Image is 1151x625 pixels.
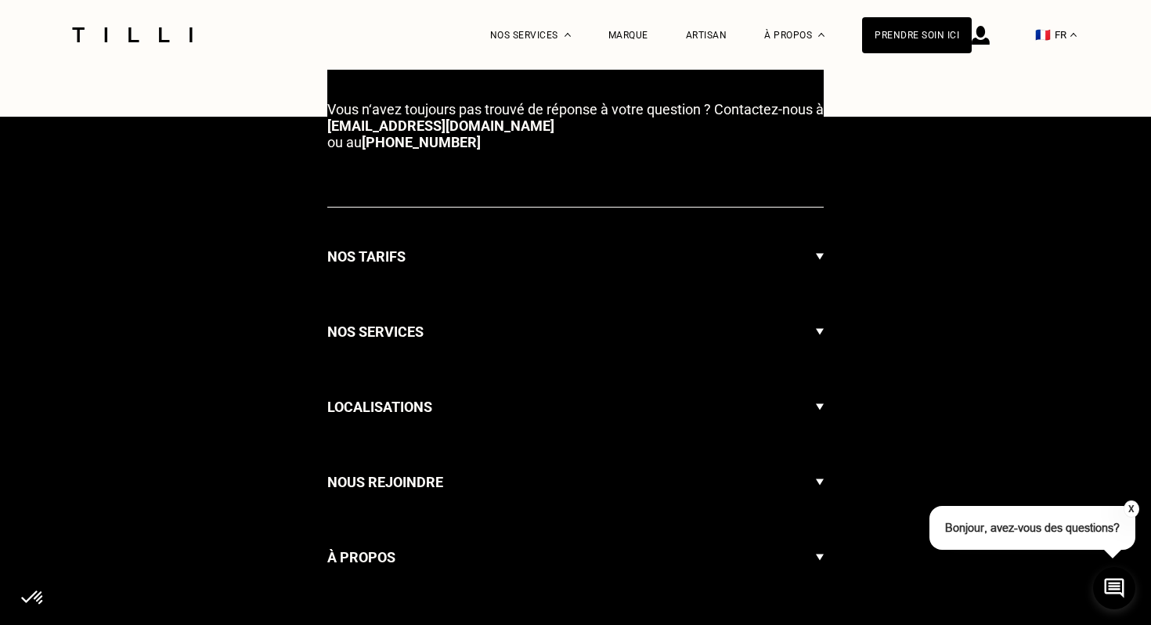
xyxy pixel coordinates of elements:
[972,26,990,45] img: icône connexion
[1124,500,1139,518] button: X
[816,457,824,508] img: Flèche menu déroulant
[327,117,554,134] a: [EMAIL_ADDRESS][DOMAIN_NAME]
[816,231,824,283] img: Flèche menu déroulant
[327,546,395,569] h3: À propos
[327,101,824,150] p: ou au
[1070,33,1077,37] img: menu déroulant
[327,101,824,117] span: Vous n‘avez toujours pas trouvé de réponse à votre question ? Contactez-nous à
[816,381,824,433] img: Flèche menu déroulant
[362,134,481,150] a: [PHONE_NUMBER]
[327,471,443,494] h3: Nous rejoindre
[565,33,571,37] img: Menu déroulant
[67,27,198,42] img: Logo du service de couturière Tilli
[608,30,648,41] a: Marque
[929,506,1135,550] p: Bonjour, avez-vous des questions?
[818,33,824,37] img: Menu déroulant à propos
[816,532,824,583] img: Flèche menu déroulant
[327,320,424,344] h3: Nos services
[816,306,824,358] img: Flèche menu déroulant
[686,30,727,41] a: Artisan
[862,17,972,53] a: Prendre soin ici
[327,245,406,269] h3: Nos tarifs
[327,396,432,419] h3: Localisations
[1035,27,1051,42] span: 🇫🇷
